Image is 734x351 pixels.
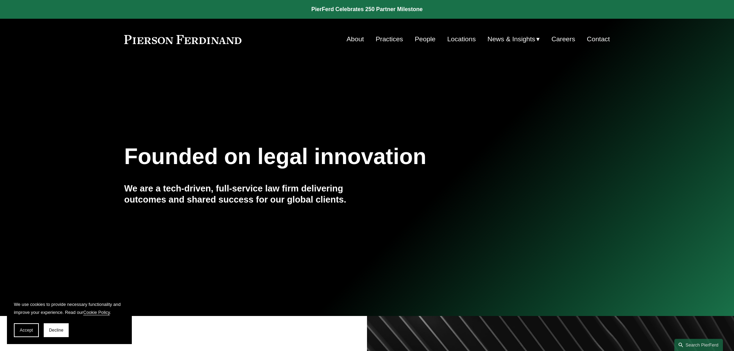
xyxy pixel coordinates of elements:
h1: Founded on legal innovation [124,144,529,169]
a: About [347,33,364,46]
span: News & Insights [487,33,535,45]
a: Careers [552,33,575,46]
a: Cookie Policy [83,310,110,315]
a: People [415,33,436,46]
a: Practices [376,33,403,46]
button: Decline [44,323,69,337]
p: We use cookies to provide necessary functionality and improve your experience. Read our . [14,300,125,316]
section: Cookie banner [7,293,132,344]
a: Locations [447,33,476,46]
h4: We are a tech-driven, full-service law firm delivering outcomes and shared success for our global... [124,183,367,205]
a: folder dropdown [487,33,540,46]
span: Decline [49,328,63,333]
button: Accept [14,323,39,337]
a: Search this site [674,339,723,351]
a: Contact [587,33,610,46]
span: Accept [20,328,33,333]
